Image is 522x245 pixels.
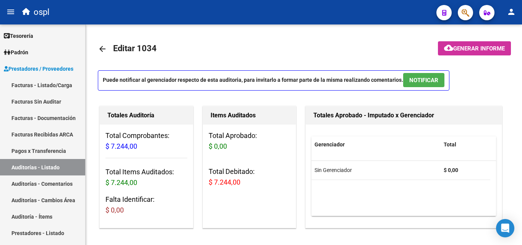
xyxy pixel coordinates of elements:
[314,167,352,173] span: Sin Gerenciador
[6,7,15,16] mat-icon: menu
[438,41,511,55] button: Generar informe
[441,136,490,153] datatable-header-cell: Total
[403,73,444,87] button: NOTIFICAR
[314,141,345,148] span: Gerenciador
[4,48,28,57] span: Padrón
[209,130,290,152] h3: Total Aprobado:
[444,141,456,148] span: Total
[444,167,458,173] strong: $ 0,00
[98,44,107,54] mat-icon: arrow_back
[313,109,494,122] h1: Totales Aprobado - Imputado x Gerenciador
[34,4,49,21] span: ospl
[4,32,33,40] span: Tesorería
[105,142,137,150] span: $ 7.244,00
[98,70,449,91] p: Puede notificar al gerenciador respecto de esta auditoria, para invitarlo a formar parte de la mi...
[105,130,187,152] h3: Total Comprobantes:
[113,44,157,53] span: Editar 1034
[105,178,137,187] span: $ 7.244,00
[507,7,516,16] mat-icon: person
[211,109,289,122] h1: Items Auditados
[105,206,124,214] span: $ 0,00
[444,43,453,52] mat-icon: cloud_download
[105,194,187,216] h3: Falta Identificar:
[105,167,187,188] h3: Total Items Auditados:
[311,136,441,153] datatable-header-cell: Gerenciador
[496,219,514,237] div: Open Intercom Messenger
[4,65,73,73] span: Prestadores / Proveedores
[107,109,185,122] h1: Totales Auditoría
[209,178,240,186] span: $ 7.244,00
[209,142,227,150] span: $ 0,00
[409,77,438,84] span: NOTIFICAR
[209,166,290,188] h3: Total Debitado:
[453,45,505,52] span: Generar informe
